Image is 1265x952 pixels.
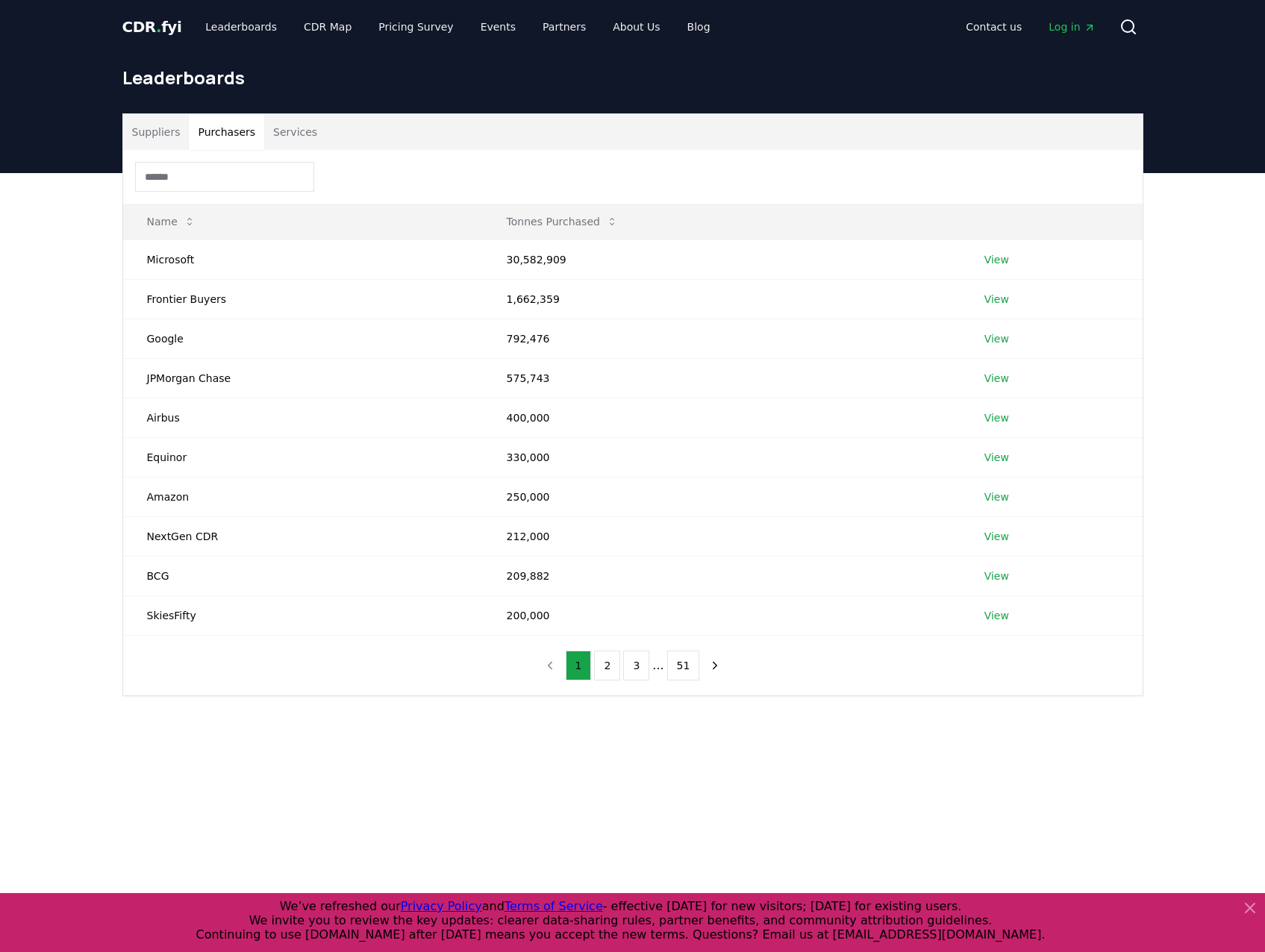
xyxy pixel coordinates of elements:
[984,292,1009,307] a: View
[483,358,961,398] td: 575,743
[123,239,483,279] td: Microsoft
[483,279,961,319] td: 1,662,359
[123,595,483,635] td: SkiesFifty
[483,516,961,556] td: 212,000
[123,358,483,398] td: JPMorgan Chase
[1037,13,1107,40] a: Log in
[135,207,207,237] button: Name
[123,114,190,150] button: Suppliers
[984,569,1009,583] a: View
[483,477,961,516] td: 250,000
[122,16,182,37] a: CDR.fyi
[984,371,1009,386] a: View
[193,13,722,40] nav: Main
[667,651,700,680] button: 51
[675,13,722,40] a: Blog
[954,13,1034,40] a: Contact us
[483,398,961,437] td: 400,000
[483,556,961,595] td: 209,882
[123,477,483,516] td: Amazon
[984,331,1009,346] a: View
[292,13,363,40] a: CDR Map
[123,398,483,437] td: Airbus
[984,410,1009,425] a: View
[652,657,663,674] li: ...
[984,489,1009,504] a: View
[984,608,1009,623] a: View
[123,516,483,556] td: NextGen CDR
[123,437,483,477] td: Equinor
[495,207,630,237] button: Tonnes Purchased
[601,13,672,40] a: About Us
[483,319,961,358] td: 792,476
[189,114,264,150] button: Purchasers
[483,595,961,635] td: 200,000
[954,13,1107,40] nav: Main
[531,13,598,40] a: Partners
[123,556,483,595] td: BCG
[702,651,728,680] button: next page
[1049,19,1095,34] span: Log in
[984,450,1009,465] a: View
[984,529,1009,544] a: View
[566,651,592,680] button: 1
[122,66,1143,90] h1: Leaderboards
[193,13,289,40] a: Leaderboards
[594,651,620,680] button: 2
[623,651,649,680] button: 3
[483,437,961,477] td: 330,000
[156,18,161,36] span: .
[123,319,483,358] td: Google
[483,239,961,279] td: 30,582,909
[984,252,1009,267] a: View
[366,13,465,40] a: Pricing Survey
[264,114,326,150] button: Services
[122,18,182,36] span: CDR fyi
[123,279,483,319] td: Frontier Buyers
[469,13,528,40] a: Events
